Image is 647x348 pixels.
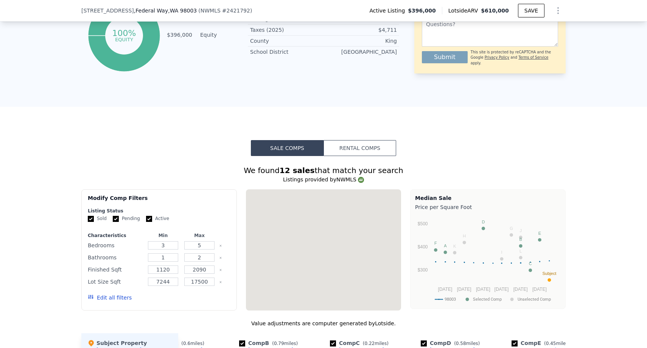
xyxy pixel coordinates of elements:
[434,241,437,245] text: F
[418,244,428,250] text: $400
[198,7,252,14] div: ( )
[438,287,453,292] text: [DATE]
[415,194,561,202] div: Median Sale
[323,37,397,45] div: King
[495,287,509,292] text: [DATE]
[543,271,557,276] text: Subject
[418,221,428,226] text: $500
[457,287,471,292] text: [DATE]
[113,216,119,222] input: Pending
[274,341,284,346] span: 0.79
[519,249,522,253] text: L
[448,7,481,14] span: Lotside ARV
[415,202,561,212] div: Price per Square Foot
[323,48,397,56] div: [GEOGRAPHIC_DATA]
[476,287,490,292] text: [DATE]
[358,177,364,183] img: NWMLS Logo
[222,8,250,14] span: # 2421792
[513,287,528,292] text: [DATE]
[485,55,509,59] a: Privacy Policy
[88,240,143,251] div: Bedrooms
[81,320,566,327] div: Value adjustments are computer generated by Lotside .
[81,7,134,14] span: [STREET_ADDRESS]
[453,244,456,248] text: K
[510,226,513,231] text: G
[201,8,221,14] span: NWMLS
[251,140,323,156] button: Sale Comps
[364,341,375,346] span: 0.22
[541,341,573,346] span: ( miles)
[183,341,190,346] span: 0.6
[456,341,466,346] span: 0.58
[538,231,541,236] text: E
[88,208,230,214] div: Listing Status
[330,339,392,347] div: Comp C
[88,194,230,208] div: Modify Comp Filters
[81,165,566,176] div: We found that match your search
[250,26,323,34] div: Taxes (2025)
[551,3,566,18] button: Show Options
[250,48,323,56] div: School District
[323,140,396,156] button: Rental Comps
[115,36,133,42] tspan: equity
[451,341,483,346] span: ( miles)
[323,26,397,34] div: $4,711
[166,31,193,39] td: $396,000
[444,243,447,248] text: A
[178,341,207,346] span: ( miles)
[81,176,566,183] div: Listings provided by NWMLS
[501,250,502,254] text: I
[546,341,556,346] span: 0.45
[219,244,222,247] button: Clear
[183,233,216,239] div: Max
[88,264,143,275] div: Finished Sqft
[519,237,522,242] text: B
[473,297,502,302] text: Selected Comp
[408,7,436,14] span: $396,000
[250,37,323,45] div: County
[168,8,197,14] span: , WA 98003
[529,261,532,266] text: C
[280,166,315,175] strong: 12 sales
[88,294,132,301] button: Edit all filters
[199,31,233,39] td: Equity
[146,215,169,222] label: Active
[88,252,143,263] div: Bathrooms
[415,212,561,307] svg: A chart.
[422,51,468,63] button: Submit
[482,220,485,224] text: D
[518,297,551,302] text: Unselected Comp
[519,228,522,233] text: J
[421,339,483,347] div: Comp D
[88,215,107,222] label: Sold
[418,267,428,273] text: $300
[239,339,301,347] div: Comp B
[481,8,509,14] span: $610,000
[219,281,222,284] button: Clear
[360,341,392,346] span: ( miles)
[518,4,544,17] button: SAVE
[269,341,301,346] span: ( miles)
[113,215,140,222] label: Pending
[512,339,573,347] div: Comp E
[88,276,143,287] div: Lot Size Sqft
[88,233,143,239] div: Characteristics
[112,28,136,38] tspan: 100%
[445,297,456,302] text: 98003
[369,7,408,14] span: Active Listing
[532,287,547,292] text: [DATE]
[471,50,558,66] div: This site is protected by reCAPTCHA and the Google and apply.
[134,7,197,14] span: , Federal Way
[146,233,180,239] div: Min
[219,268,222,272] button: Clear
[87,339,147,347] div: Subject Property
[88,216,94,222] input: Sold
[463,234,466,238] text: H
[146,216,152,222] input: Active
[219,256,222,259] button: Clear
[518,55,548,59] a: Terms of Service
